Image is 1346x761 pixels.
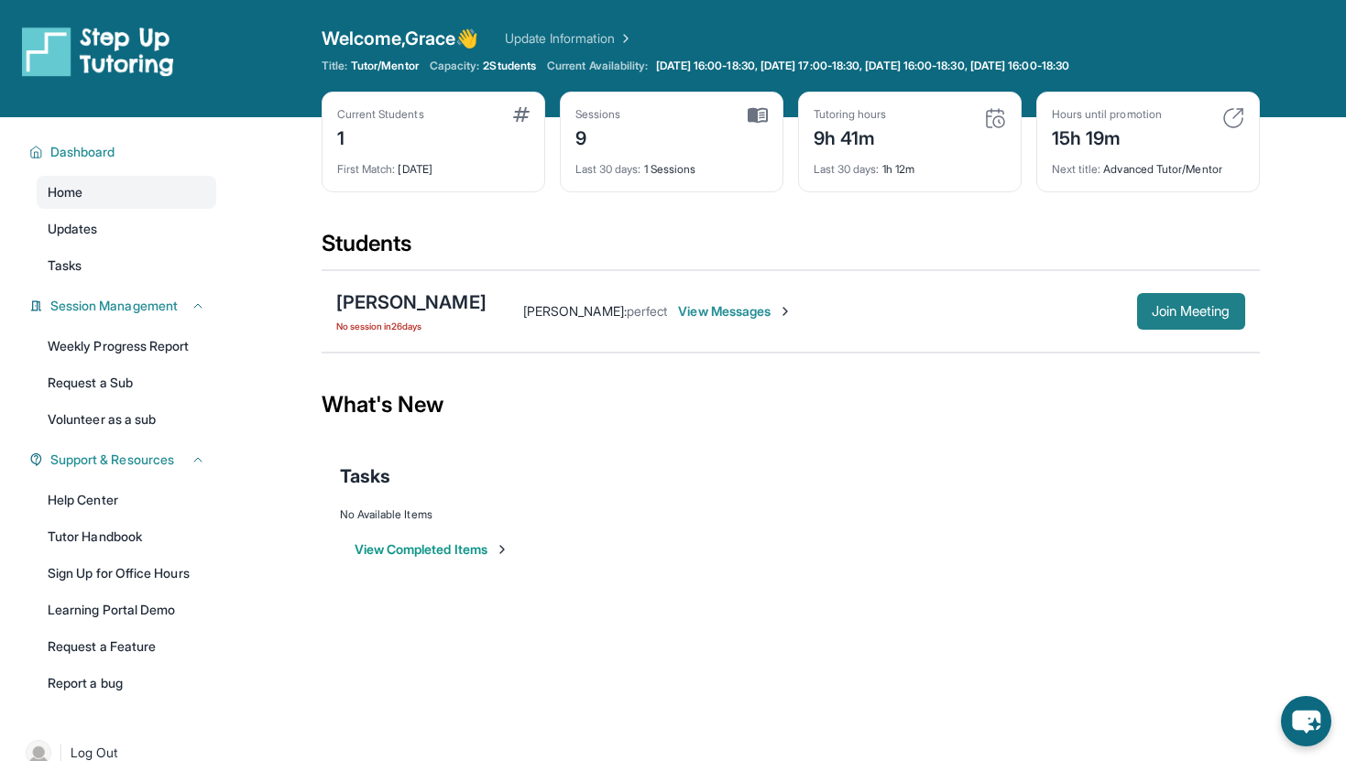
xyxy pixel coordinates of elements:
div: 9 [575,122,621,151]
span: Session Management [50,297,178,315]
img: logo [22,26,174,77]
button: Session Management [43,297,205,315]
span: Last 30 days : [575,162,641,176]
div: Advanced Tutor/Mentor [1052,151,1244,177]
a: Request a Sub [37,366,216,399]
span: Current Availability: [547,59,648,73]
span: Tutor/Mentor [351,59,419,73]
img: card [513,107,530,122]
button: Support & Resources [43,451,205,469]
span: View Messages [678,302,793,321]
span: Title: [322,59,347,73]
a: Help Center [37,484,216,516]
div: Sessions [575,107,621,122]
span: 2 Students [483,59,536,73]
a: Updates [37,212,216,245]
span: Join Meeting [1152,306,1231,317]
span: Support & Resources [50,451,174,469]
a: Volunteer as a sub [37,403,216,436]
img: Chevron Right [615,29,633,48]
div: No Available Items [340,507,1242,522]
div: Students [322,229,1260,269]
span: [DATE] 16:00-18:30, [DATE] 17:00-18:30, [DATE] 16:00-18:30, [DATE] 16:00-18:30 [656,59,1069,73]
div: Tutoring hours [814,107,887,122]
div: Current Students [337,107,424,122]
img: card [984,107,1006,129]
a: Learning Portal Demo [37,593,216,626]
img: card [748,107,768,124]
span: Capacity: [430,59,480,73]
div: What's New [322,364,1260,445]
a: [DATE] 16:00-18:30, [DATE] 17:00-18:30, [DATE] 16:00-18:30, [DATE] 16:00-18:30 [652,59,1073,73]
span: Home [48,183,82,201]
div: 1 [337,122,424,151]
div: 9h 41m [814,122,887,151]
a: Tutor Handbook [37,520,216,553]
img: card [1222,107,1244,129]
span: Tasks [340,463,390,489]
span: perfect [627,303,668,319]
button: Dashboard [43,143,205,161]
a: Sign Up for Office Hours [37,557,216,590]
button: View Completed Items [355,540,509,559]
span: Welcome, Grace 👋 [322,26,479,51]
a: Request a Feature [37,630,216,663]
button: chat-button [1281,696,1331,746]
div: [DATE] [337,151,530,177]
button: Join Meeting [1137,293,1245,330]
span: Updates [48,220,98,238]
div: 1 Sessions [575,151,768,177]
div: 1h 12m [814,151,1006,177]
img: Chevron-Right [778,304,793,319]
span: Last 30 days : [814,162,880,176]
div: Hours until promotion [1052,107,1162,122]
span: Tasks [48,256,82,275]
a: Home [37,176,216,209]
div: 15h 19m [1052,122,1162,151]
div: [PERSON_NAME] [336,289,487,315]
a: Weekly Progress Report [37,330,216,363]
span: First Match : [337,162,396,176]
span: Dashboard [50,143,115,161]
a: Tasks [37,249,216,282]
span: No session in 26 days [336,319,487,333]
span: Next title : [1052,162,1101,176]
a: Update Information [505,29,633,48]
a: Report a bug [37,667,216,700]
span: [PERSON_NAME] : [523,303,627,319]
